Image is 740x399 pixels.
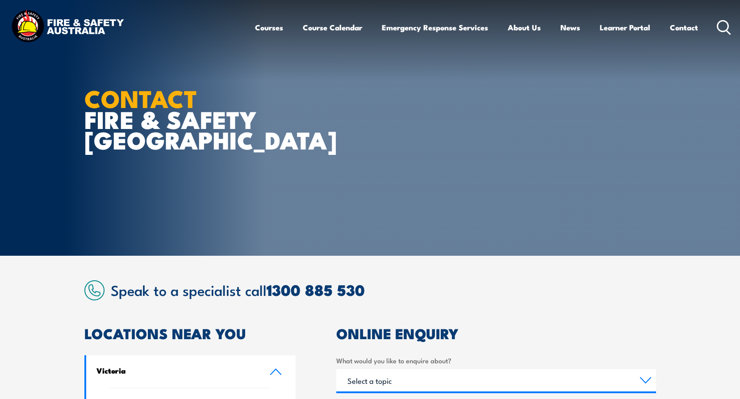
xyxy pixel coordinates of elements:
[96,366,256,375] h4: Victoria
[336,327,656,339] h2: ONLINE ENQUIRY
[111,282,656,298] h2: Speak to a specialist call
[84,327,296,339] h2: LOCATIONS NEAR YOU
[670,16,698,39] a: Contact
[382,16,488,39] a: Emergency Response Services
[267,278,365,301] a: 1300 885 530
[508,16,541,39] a: About Us
[86,355,296,388] a: Victoria
[600,16,650,39] a: Learner Portal
[560,16,580,39] a: News
[84,87,305,150] h1: FIRE & SAFETY [GEOGRAPHIC_DATA]
[84,79,197,116] strong: CONTACT
[303,16,362,39] a: Course Calendar
[255,16,283,39] a: Courses
[336,355,656,366] label: What would you like to enquire about?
